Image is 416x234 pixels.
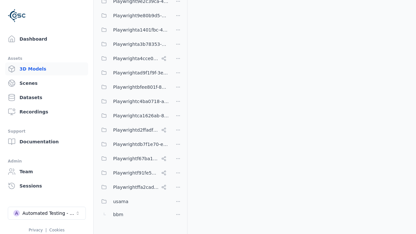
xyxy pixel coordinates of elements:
[97,9,169,22] button: Playwright9e80b9d5-ab0b-4e8f-a3de-da46b25b8298
[97,66,169,79] button: Playwrightad9f1f9f-3e6a-4231-8f19-c506bf64a382
[5,77,88,90] a: Scenes
[5,135,88,148] a: Documentation
[29,228,43,232] a: Privacy
[45,228,47,232] span: |
[8,207,86,220] button: Select a workspace
[113,155,159,162] span: Playwrightf67ba199-386a-42d1-aebc-3b37e79c7296
[97,181,169,194] button: Playwrightffa2cad8-0214-4c2f-a758-8e9593c5a37e
[97,152,169,165] button: Playwrightf67ba199-386a-42d1-aebc-3b37e79c7296
[113,40,169,48] span: Playwrighta3b78353-5999-46c5-9eab-70007203469a
[8,157,85,165] div: Admin
[113,169,159,177] span: Playwrightf91fe523-dd75-44f3-a953-451f6070cb42
[113,55,159,62] span: Playwrighta4cce06a-a8e6-4c0d-bfc1-93e8d78d750a
[113,112,169,120] span: Playwrightca1626ab-8cec-4ddc-b85a-2f9392fe08d1
[5,32,88,45] a: Dashboard
[113,26,169,34] span: Playwrighta1401fbc-43d7-48dd-a309-be935d99d708
[13,210,20,216] div: A
[8,6,26,25] img: Logo
[113,83,169,91] span: Playwrightbfee801f-8be1-42a6-b774-94c49e43b650
[97,138,169,151] button: Playwrightdb7f1e70-e54d-4da7-b38d-464ac70cc2ba
[113,211,123,218] span: bbm
[97,52,169,65] button: Playwrighta4cce06a-a8e6-4c0d-bfc1-93e8d78d750a
[5,165,88,178] a: Team
[8,55,85,62] div: Assets
[113,97,169,105] span: Playwrightc4ba0718-a717-4303-a118-11ae994bdf6d
[113,140,169,148] span: Playwrightdb7f1e70-e54d-4da7-b38d-464ac70cc2ba
[8,127,85,135] div: Support
[113,126,159,134] span: Playwrightd2ffadf0-c973-454c-8fcf-dadaeffcb802
[97,166,169,179] button: Playwrightf91fe523-dd75-44f3-a953-451f6070cb42
[113,12,169,19] span: Playwright9e80b9d5-ab0b-4e8f-a3de-da46b25b8298
[97,123,169,136] button: Playwrightd2ffadf0-c973-454c-8fcf-dadaeffcb802
[97,38,169,51] button: Playwrighta3b78353-5999-46c5-9eab-70007203469a
[97,81,169,94] button: Playwrightbfee801f-8be1-42a6-b774-94c49e43b650
[97,23,169,36] button: Playwrighta1401fbc-43d7-48dd-a309-be935d99d708
[5,91,88,104] a: Datasets
[97,208,169,221] button: bbm
[97,109,169,122] button: Playwrightca1626ab-8cec-4ddc-b85a-2f9392fe08d1
[113,183,159,191] span: Playwrightffa2cad8-0214-4c2f-a758-8e9593c5a37e
[97,95,169,108] button: Playwrightc4ba0718-a717-4303-a118-11ae994bdf6d
[22,210,75,216] div: Automated Testing - Playwright
[113,198,128,205] span: usama
[49,228,65,232] a: Cookies
[97,195,169,208] button: usama
[5,105,88,118] a: Recordings
[5,62,88,75] a: 3D Models
[5,179,88,192] a: Sessions
[113,69,169,77] span: Playwrightad9f1f9f-3e6a-4231-8f19-c506bf64a382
